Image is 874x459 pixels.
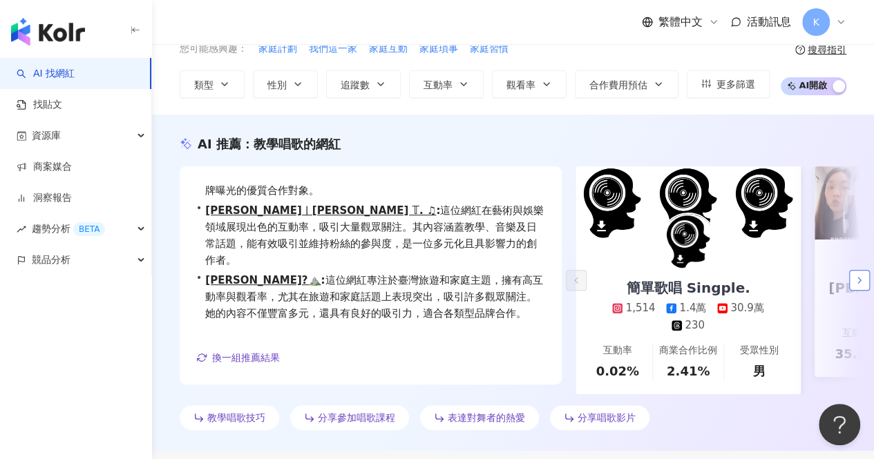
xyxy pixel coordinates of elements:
[258,42,297,56] span: 家庭計劃
[318,412,395,423] span: 分享參加唱歌課程
[469,41,509,57] button: 家庭習慣
[661,214,716,269] img: KOL Avatar
[808,44,846,55] div: 搜尋指引
[17,67,75,81] a: searchAI 找網紅
[368,41,408,57] button: 家庭互動
[424,79,453,90] span: 互動率
[739,344,778,358] div: 受眾性別
[32,244,70,275] span: 競品分析
[576,166,649,240] img: post-image
[321,274,325,286] span: :
[194,79,213,90] span: 類型
[326,70,401,98] button: 追蹤數
[17,160,72,174] a: 商案媒合
[470,42,509,56] span: 家庭習慣
[196,202,545,268] div: •
[589,79,647,90] span: 合作費用預估
[253,70,318,98] button: 性別
[17,191,72,205] a: 洞察報告
[612,278,763,297] div: 簡單歌唱 Singple.
[258,41,298,57] button: 家庭計劃
[842,326,871,340] div: 互動率
[625,301,655,315] div: 1,514
[506,79,535,90] span: 觀看率
[448,412,525,423] span: 表達對舞者的熱愛
[205,272,545,322] span: 這位網紅專注於臺灣旅遊和家庭主題，擁有高互動率與觀看率，尤其在旅遊和家庭話題上表現突出，吸引許多觀眾關注。她的內容不僅豐富多元，還具有良好的吸引力，適合各類型品牌合作。
[492,70,567,98] button: 觀看率
[196,347,281,368] button: 換一組推薦結果
[196,272,545,322] div: •
[685,318,705,333] div: 230
[578,412,636,423] span: 分享唱歌影片
[180,42,247,56] span: 您可能感興趣：
[795,45,805,55] span: question-circle
[603,344,632,358] div: 互動率
[679,301,706,315] div: 1.4萬
[716,79,755,90] span: 更多篩選
[752,362,765,380] div: 男
[205,274,321,286] a: [PERSON_NAME]?⛰️
[747,15,791,28] span: 活動訊息
[17,224,26,234] span: rise
[17,98,62,112] a: 找貼文
[436,204,440,217] span: :
[575,70,678,98] button: 合作費用預估
[180,70,245,98] button: 類型
[596,362,638,380] div: 0.02%
[309,42,357,56] span: 我們這一家
[32,120,61,151] span: 資源庫
[419,42,458,56] span: 家庭瑣事
[267,79,287,90] span: 性別
[819,404,860,445] iframe: Help Scout Beacon - Open
[576,240,801,394] a: 簡單歌唱 Singple.1,5141.4萬30.9萬230互動率0.02%商業合作比例2.41%受眾性別男
[205,202,545,268] span: 這位網紅在藝術與娛樂領域展現出色的互動率，吸引大量觀眾關注。其內容涵蓋教學、音樂及日常話題，能有效吸引並維持粉絲的參與度，是一位多元化且具影響力的創作者。
[687,70,770,98] button: 更多篩選
[308,41,358,57] button: 我們這一家
[205,204,436,217] a: [PERSON_NAME]︱[PERSON_NAME] 𝕋. ♫
[341,79,370,90] span: 追蹤數
[658,14,703,30] span: 繁體中文
[11,18,85,46] img: logo
[659,344,717,358] div: 商業合作比例
[419,41,459,57] button: 家庭瑣事
[813,14,819,30] span: K
[730,301,763,315] div: 30.9萬
[212,352,280,363] span: 換一組推薦結果
[369,42,408,56] span: 家庭互動
[409,70,484,98] button: 互動率
[73,222,105,236] div: BETA
[667,362,710,380] div: 2.41%
[728,166,801,240] img: post-image
[207,412,265,423] span: 教學唱歌技巧
[254,137,341,151] span: 教學唱歌的網紅
[652,166,725,240] img: post-image
[198,135,341,153] div: AI 推薦 ：
[32,213,105,244] span: 趨勢分析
